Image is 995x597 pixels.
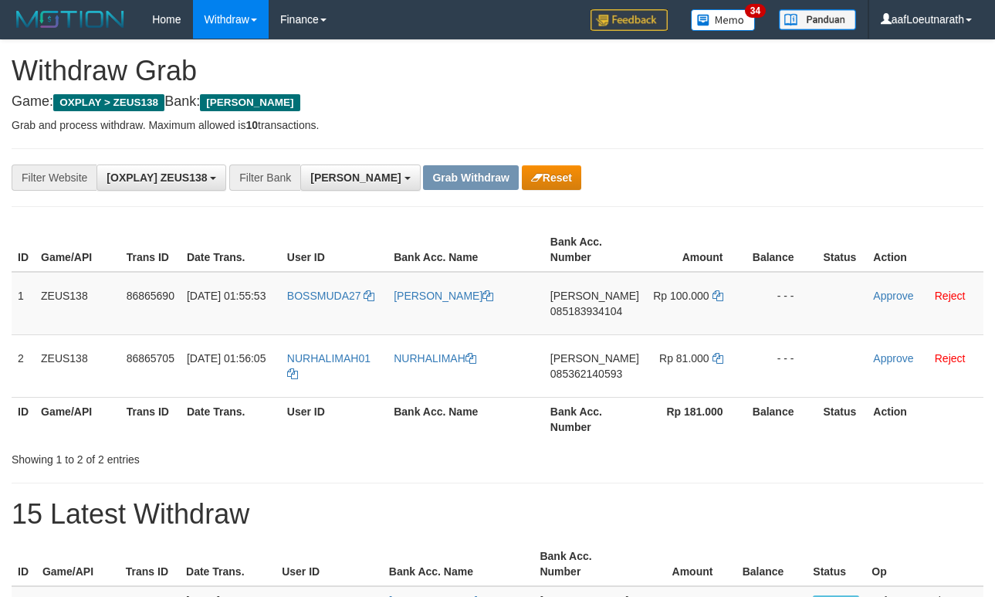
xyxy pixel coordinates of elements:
th: Action [867,397,983,441]
td: 1 [12,272,35,335]
th: ID [12,228,35,272]
th: Game/API [35,228,120,272]
th: Bank Acc. Name [383,542,534,586]
span: [DATE] 01:55:53 [187,290,266,302]
p: Grab and process withdraw. Maximum allowed is transactions. [12,117,983,133]
h1: 15 Latest Withdraw [12,499,983,530]
th: Balance [746,228,817,272]
td: ZEUS138 [35,334,120,397]
th: Balance [736,542,807,586]
th: Amount [645,228,746,272]
a: NURHALIMAH01 [287,352,371,380]
td: - - - [746,272,817,335]
span: [DATE] 01:56:05 [187,352,266,365]
a: Approve [873,352,913,365]
th: Rp 181.000 [645,397,746,441]
th: User ID [276,542,383,586]
span: Rp 81.000 [659,352,709,365]
th: Bank Acc. Name [388,228,544,272]
span: [PERSON_NAME] [550,352,639,365]
a: Reject [935,290,966,302]
th: Status [817,397,868,441]
img: panduan.png [779,9,856,30]
img: MOTION_logo.png [12,8,129,31]
th: Date Trans. [181,397,281,441]
td: 2 [12,334,35,397]
span: [PERSON_NAME] [200,94,300,111]
span: 34 [745,4,766,18]
td: - - - [746,334,817,397]
button: Grab Withdraw [423,165,518,190]
div: Showing 1 to 2 of 2 entries [12,446,403,467]
span: 86865705 [127,352,174,365]
img: Feedback.jpg [591,9,668,31]
th: Bank Acc. Number [544,397,645,441]
span: [PERSON_NAME] [550,290,639,302]
span: Copy 085183934104 to clipboard [550,305,622,317]
a: Reject [935,352,966,365]
a: Approve [873,290,913,302]
span: [OXPLAY] ZEUS138 [107,171,207,184]
th: Game/API [35,397,120,441]
div: Filter Bank [229,165,300,191]
span: NURHALIMAH01 [287,352,371,365]
img: Button%20Memo.svg [691,9,756,31]
h1: Withdraw Grab [12,56,983,86]
td: ZEUS138 [35,272,120,335]
th: Game/API [36,542,120,586]
th: Action [867,228,983,272]
a: NURHALIMAH [394,352,476,365]
span: OXPLAY > ZEUS138 [53,94,164,111]
th: Trans ID [120,542,180,586]
button: [OXPLAY] ZEUS138 [96,165,226,191]
a: Copy 100000 to clipboard [712,290,723,302]
th: User ID [281,228,388,272]
span: 86865690 [127,290,174,302]
th: Trans ID [120,397,181,441]
th: Date Trans. [180,542,276,586]
th: Status [807,542,865,586]
h4: Game: Bank: [12,94,983,110]
th: User ID [281,397,388,441]
span: Copy 085362140593 to clipboard [550,368,622,380]
span: [PERSON_NAME] [310,171,401,184]
div: Filter Website [12,165,96,191]
th: ID [12,542,36,586]
th: Bank Acc. Number [544,228,645,272]
span: BOSSMUDA27 [287,290,361,302]
strong: 10 [245,119,258,131]
th: Bank Acc. Name [388,397,544,441]
th: Date Trans. [181,228,281,272]
span: Rp 100.000 [653,290,709,302]
th: Trans ID [120,228,181,272]
th: Balance [746,397,817,441]
th: Op [865,542,983,586]
a: Copy 81000 to clipboard [712,352,723,365]
th: Bank Acc. Number [533,542,635,586]
th: Status [817,228,868,272]
a: BOSSMUDA27 [287,290,375,302]
button: Reset [522,165,581,190]
a: [PERSON_NAME] [394,290,493,302]
th: Amount [635,542,736,586]
th: ID [12,397,35,441]
button: [PERSON_NAME] [300,165,420,191]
